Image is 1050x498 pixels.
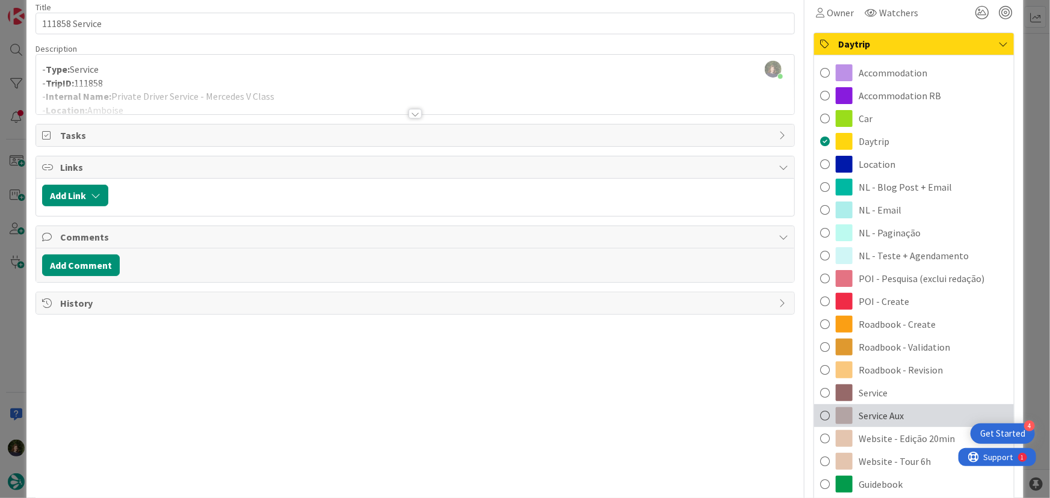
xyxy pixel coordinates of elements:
strong: TripID: [46,77,74,89]
span: Car [859,111,872,126]
span: Roadbook - Revision [859,363,943,377]
div: Open Get Started checklist, remaining modules: 4 [971,423,1035,444]
button: Add Comment [42,254,120,276]
div: 4 [1024,420,1035,431]
span: Daytrip [859,134,889,149]
div: Get Started [980,428,1025,440]
span: Accommodation [859,66,927,80]
span: Accommodation RB [859,88,941,103]
span: Support [25,2,55,16]
span: History [60,296,773,310]
span: Website - Edição 20min [859,431,955,446]
span: Comments [60,230,773,244]
span: Watchers [879,5,918,20]
span: Tasks [60,128,773,143]
p: - 111858 [42,76,789,90]
span: Daytrip [838,37,992,51]
span: Guidebook [859,477,903,491]
span: NL - Teste + Agendamento [859,248,969,263]
span: NL - Paginação [859,226,921,240]
span: Links [60,160,773,174]
span: Service Aux [859,408,904,423]
span: Roadbook - Create [859,317,936,331]
input: type card name here... [36,13,795,34]
img: OSJL0tKbxWQXy8f5HcXbcaBiUxSzdGq2.jpg [765,61,782,78]
span: Website - Tour 6h [859,454,931,469]
span: NL - Email [859,203,901,217]
span: Service [859,386,888,400]
span: NL - Blog Post + Email [859,180,952,194]
strong: Type: [46,63,70,75]
p: - Service [42,63,789,76]
span: Description [36,43,77,54]
button: Add Link [42,185,108,206]
span: Location [859,157,895,171]
span: POI - Create [859,294,909,309]
span: POI - Pesquisa (exclui redação) [859,271,984,286]
label: Title [36,2,51,13]
span: Owner [827,5,854,20]
div: 1 [63,5,66,14]
span: Roadbook - Validation [859,340,950,354]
